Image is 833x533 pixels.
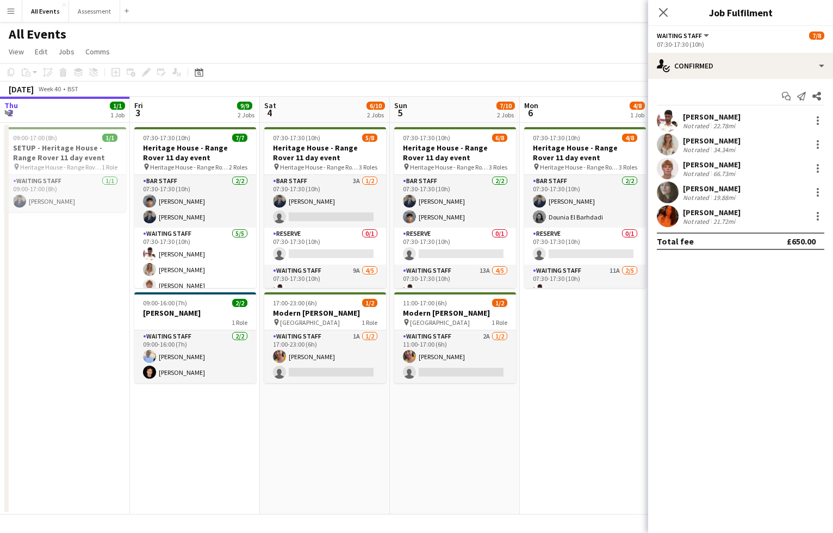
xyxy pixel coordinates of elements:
[134,101,143,110] span: Fri
[524,265,646,365] app-card-role: Waiting Staff11A2/507:30-17:30 (10h)[PERSON_NAME]
[36,85,63,93] span: Week 40
[524,127,646,288] app-job-card: 07:30-17:30 (10h)4/8Heritage House - Range Rover 11 day event Heritage House - Range Rover 11 day...
[362,318,377,327] span: 1 Role
[489,163,507,171] span: 3 Roles
[403,299,447,307] span: 11:00-17:00 (6h)
[787,236,816,247] div: £650.00
[4,101,18,110] span: Thu
[232,318,247,327] span: 1 Role
[683,193,711,202] div: Not rated
[232,299,247,307] span: 2/2
[232,134,247,142] span: 7/7
[362,299,377,307] span: 1/2
[523,106,538,119] span: 6
[496,102,515,110] span: 7/10
[393,106,407,119] span: 5
[394,292,516,383] app-job-card: 11:00-17:00 (6h)1/2Modern [PERSON_NAME] [GEOGRAPHIC_DATA]1 RoleWaiting Staff2A1/211:00-17:00 (6h)...
[524,143,646,162] h3: Heritage House - Range Rover 11 day event
[492,299,507,307] span: 1/2
[134,292,256,383] app-job-card: 09:00-16:00 (7h)2/2[PERSON_NAME]1 RoleWaiting Staff2/209:00-16:00 (7h)[PERSON_NAME][PERSON_NAME]
[134,127,256,288] div: 07:30-17:30 (10h)7/7Heritage House - Range Rover 11 day event Heritage House - Range Rover 11 day...
[711,122,737,130] div: 22.78mi
[394,228,516,265] app-card-role: Reserve0/107:30-17:30 (10h)
[683,160,741,170] div: [PERSON_NAME]
[524,228,646,265] app-card-role: Reserve0/107:30-17:30 (10h)
[683,136,741,146] div: [PERSON_NAME]
[524,101,538,110] span: Mon
[394,265,516,365] app-card-role: Waiting Staff13A4/507:30-17:30 (10h)[PERSON_NAME]
[394,175,516,228] app-card-role: Bar Staff2/207:30-17:30 (10h)[PERSON_NAME][PERSON_NAME]
[264,143,386,162] h3: Heritage House - Range Rover 11 day event
[630,111,644,119] div: 1 Job
[273,299,317,307] span: 17:00-23:00 (6h)
[657,236,694,247] div: Total fee
[619,163,637,171] span: 3 Roles
[134,308,256,318] h3: [PERSON_NAME]
[110,102,125,110] span: 1/1
[35,47,47,57] span: Edit
[648,53,833,79] div: Confirmed
[683,170,711,178] div: Not rated
[359,163,377,171] span: 3 Roles
[264,127,386,288] app-job-card: 07:30-17:30 (10h)5/8Heritage House - Range Rover 11 day event Heritage House - Range Rover 11 day...
[497,111,514,119] div: 2 Jobs
[134,330,256,383] app-card-role: Waiting Staff2/209:00-16:00 (7h)[PERSON_NAME][PERSON_NAME]
[237,102,252,110] span: 9/9
[394,127,516,288] app-job-card: 07:30-17:30 (10h)6/8Heritage House - Range Rover 11 day event Heritage House - Range Rover 11 day...
[683,146,711,154] div: Not rated
[280,318,340,327] span: [GEOGRAPHIC_DATA]
[264,228,386,265] app-card-role: Reserve0/107:30-17:30 (10h)
[229,163,247,171] span: 2 Roles
[238,111,254,119] div: 2 Jobs
[403,134,450,142] span: 07:30-17:30 (10h)
[13,134,57,142] span: 09:00-17:00 (8h)
[134,175,256,228] app-card-role: Bar Staff2/207:30-17:30 (10h)[PERSON_NAME][PERSON_NAME]
[143,134,190,142] span: 07:30-17:30 (10h)
[264,308,386,318] h3: Modern [PERSON_NAME]
[4,127,126,212] div: 09:00-17:00 (8h)1/1SETUP - Heritage House - Range Rover 11 day event Heritage House - Range Rover...
[524,175,646,228] app-card-role: Bar Staff2/207:30-17:30 (10h)[PERSON_NAME]Dounia El Barhdadi
[683,217,711,225] div: Not rated
[102,134,117,142] span: 1/1
[657,32,711,40] button: Waiting Staff
[143,299,187,307] span: 09:00-16:00 (7h)
[657,32,702,40] span: Waiting Staff
[9,84,34,95] div: [DATE]
[410,318,470,327] span: [GEOGRAPHIC_DATA]
[533,134,580,142] span: 07:30-17:30 (10h)
[263,106,276,119] span: 4
[367,111,384,119] div: 2 Jobs
[67,85,78,93] div: BST
[102,163,117,171] span: 1 Role
[54,45,79,59] a: Jobs
[657,40,824,48] div: 07:30-17:30 (10h)
[492,134,507,142] span: 6/8
[711,193,737,202] div: 19.88mi
[134,228,256,328] app-card-role: Waiting Staff5/507:30-17:30 (10h)[PERSON_NAME][PERSON_NAME][PERSON_NAME]
[264,330,386,383] app-card-role: Waiting Staff1A1/217:00-23:00 (6h)[PERSON_NAME]
[150,163,229,171] span: Heritage House - Range Rover 11 day event
[4,143,126,162] h3: SETUP - Heritage House - Range Rover 11 day event
[622,134,637,142] span: 4/8
[264,175,386,228] app-card-role: Bar Staff3A1/207:30-17:30 (10h)[PERSON_NAME]
[362,134,377,142] span: 5/8
[264,101,276,110] span: Sat
[809,32,824,40] span: 7/8
[648,5,833,20] h3: Job Fulfilment
[394,143,516,162] h3: Heritage House - Range Rover 11 day event
[22,1,69,22] button: All Events
[394,101,407,110] span: Sun
[134,143,256,162] h3: Heritage House - Range Rover 11 day event
[410,163,489,171] span: Heritage House - Range Rover 11 day event
[683,112,741,122] div: [PERSON_NAME]
[110,111,125,119] div: 1 Job
[9,47,24,57] span: View
[492,318,507,327] span: 1 Role
[711,146,737,154] div: 34.34mi
[683,184,741,193] div: [PERSON_NAME]
[366,102,385,110] span: 6/10
[81,45,114,59] a: Comms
